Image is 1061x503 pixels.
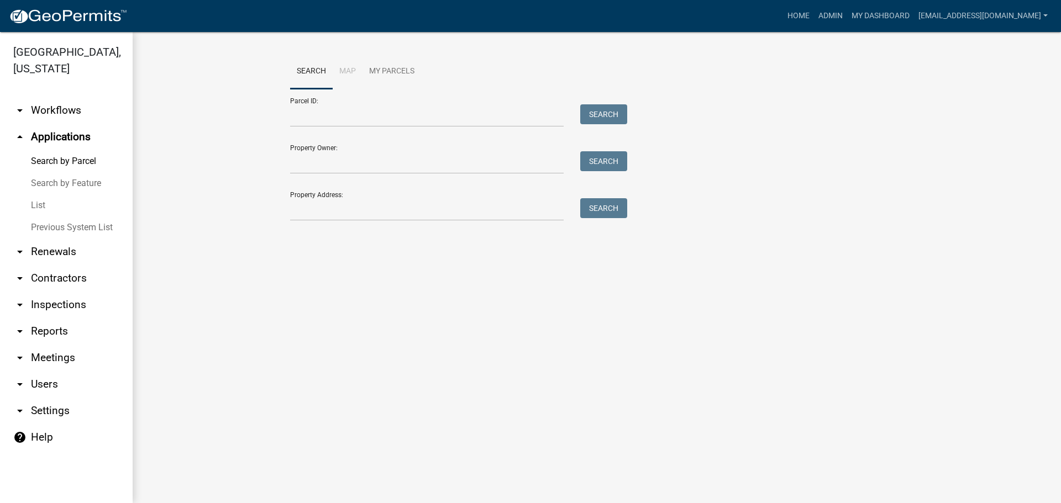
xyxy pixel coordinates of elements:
[13,130,27,144] i: arrow_drop_up
[783,6,814,27] a: Home
[13,272,27,285] i: arrow_drop_down
[13,378,27,391] i: arrow_drop_down
[13,404,27,417] i: arrow_drop_down
[580,104,627,124] button: Search
[847,6,914,27] a: My Dashboard
[13,431,27,444] i: help
[290,54,333,89] a: Search
[13,104,27,117] i: arrow_drop_down
[580,151,627,171] button: Search
[914,6,1052,27] a: [EMAIL_ADDRESS][DOMAIN_NAME]
[13,298,27,311] i: arrow_drop_down
[13,245,27,258] i: arrow_drop_down
[13,325,27,338] i: arrow_drop_down
[814,6,847,27] a: Admin
[580,198,627,218] button: Search
[13,351,27,364] i: arrow_drop_down
[363,54,421,89] a: My Parcels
